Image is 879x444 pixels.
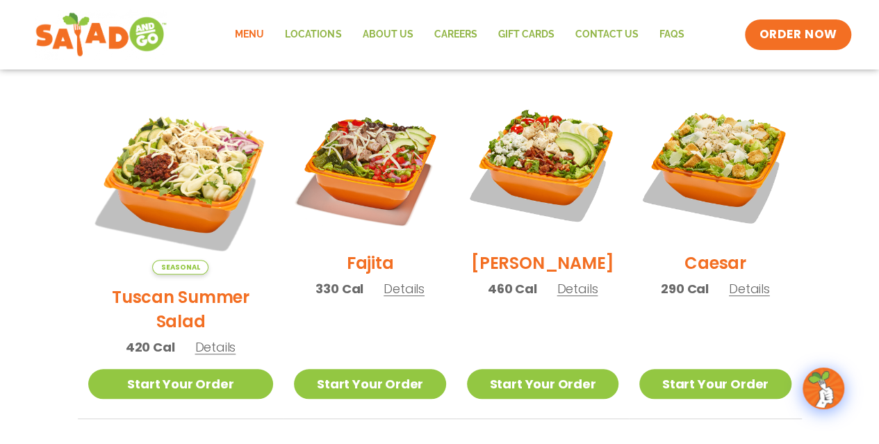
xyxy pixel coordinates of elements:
a: FAQs [648,19,694,51]
h2: [PERSON_NAME] [471,251,614,275]
img: Product photo for Cobb Salad [467,89,618,240]
span: 290 Cal [661,279,709,298]
img: Product photo for Tuscan Summer Salad [88,89,274,274]
h2: Caesar [684,251,746,275]
a: Careers [423,19,487,51]
h2: Tuscan Summer Salad [88,285,274,334]
span: 330 Cal [315,279,363,298]
a: Start Your Order [639,369,791,399]
span: 460 Cal [488,279,537,298]
h2: Fajita [347,251,394,275]
a: Start Your Order [467,369,618,399]
a: Menu [224,19,274,51]
a: About Us [352,19,423,51]
a: Start Your Order [88,369,274,399]
img: Product photo for Caesar Salad [639,89,791,240]
span: 420 Cal [126,338,175,356]
span: Details [384,280,425,297]
a: Start Your Order [294,369,445,399]
span: Details [729,280,770,297]
img: Product photo for Fajita Salad [294,89,445,240]
span: Details [557,280,598,297]
img: new-SAG-logo-768×292 [35,10,167,60]
span: ORDER NOW [759,26,837,43]
a: Contact Us [564,19,648,51]
a: Locations [274,19,352,51]
a: ORDER NOW [745,19,851,50]
img: wpChatIcon [804,369,843,408]
span: Seasonal [152,260,208,274]
a: GIFT CARDS [487,19,564,51]
span: Details [195,338,236,356]
nav: Menu [224,19,694,51]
